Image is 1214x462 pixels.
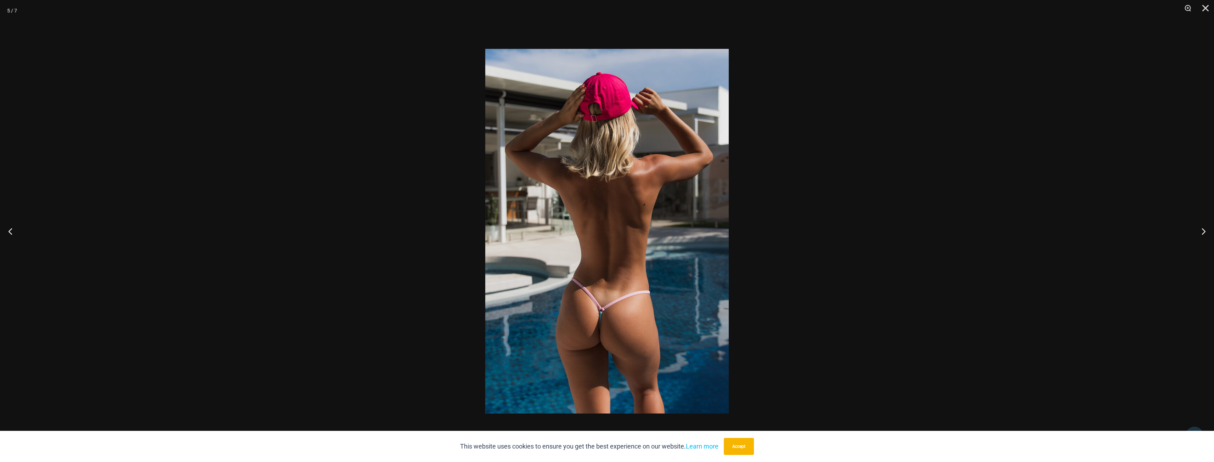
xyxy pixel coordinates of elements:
a: Learn more [686,443,718,450]
button: Next [1187,213,1214,249]
p: This website uses cookies to ensure you get the best experience on our website. [460,441,718,452]
div: 5 / 7 [7,5,17,16]
button: Accept [724,438,754,455]
img: Rebel Cap Hot PinkElectric Blue 9939 Cap 15 [485,49,729,413]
